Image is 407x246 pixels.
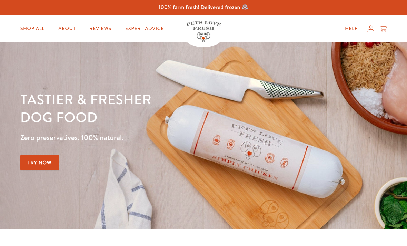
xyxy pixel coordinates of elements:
img: Pets Love Fresh [186,21,221,42]
p: Zero preservatives. 100% natural. [20,131,265,144]
a: Expert Advice [120,22,169,36]
a: Try Now [20,155,59,170]
a: About [53,22,81,36]
h1: Tastier & fresher dog food [20,90,265,126]
a: Help [339,22,363,36]
a: Reviews [84,22,117,36]
a: Shop All [15,22,50,36]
